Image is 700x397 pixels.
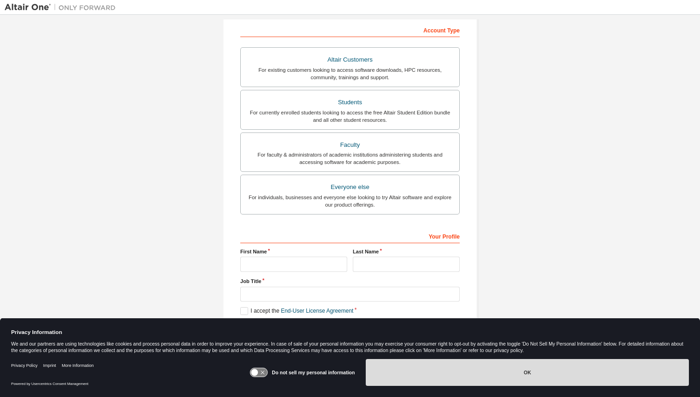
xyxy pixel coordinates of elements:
[246,96,454,109] div: Students
[240,228,460,243] div: Your Profile
[246,151,454,166] div: For faculty & administrators of academic institutions administering students and accessing softwa...
[246,53,454,66] div: Altair Customers
[246,109,454,124] div: For currently enrolled students looking to access the free Altair Student Edition bundle and all ...
[240,248,347,255] label: First Name
[246,66,454,81] div: For existing customers looking to access software downloads, HPC resources, community, trainings ...
[246,194,454,208] div: For individuals, businesses and everyone else looking to try Altair software and explore our prod...
[240,22,460,37] div: Account Type
[246,181,454,194] div: Everyone else
[246,139,454,151] div: Faculty
[240,277,460,285] label: Job Title
[353,248,460,255] label: Last Name
[281,308,354,314] a: End-User License Agreement
[5,3,120,12] img: Altair One
[240,307,353,315] label: I accept the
